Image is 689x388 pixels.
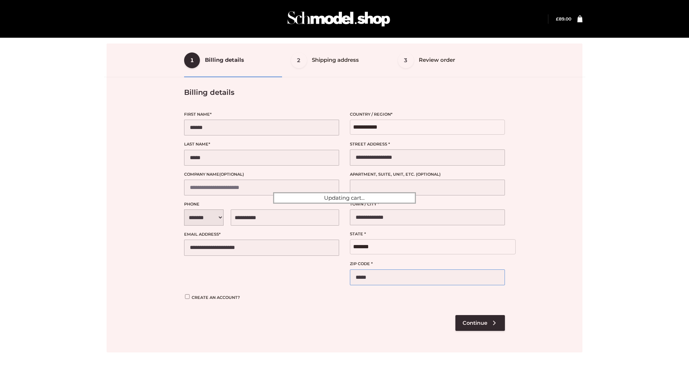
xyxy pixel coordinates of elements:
a: £89.00 [556,16,571,22]
span: £ [556,16,559,22]
bdi: 89.00 [556,16,571,22]
img: Schmodel Admin 964 [285,5,393,33]
div: Updating cart... [273,192,416,204]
